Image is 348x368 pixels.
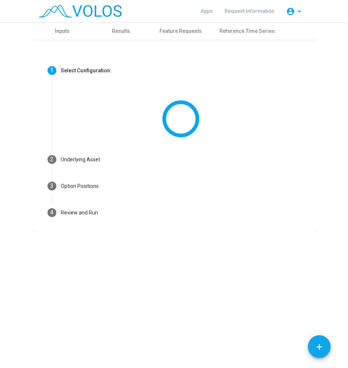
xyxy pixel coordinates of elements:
[295,7,304,16] mat-icon: arrow_drop_down
[61,67,112,75] div: Select Configuration:
[50,209,53,216] span: 4
[50,182,53,189] span: 3
[225,8,274,14] span: Request Information
[159,27,202,35] div: Feature Requests
[50,67,53,74] span: 1
[112,27,130,35] div: Results
[61,209,98,217] div: Review and Run
[61,156,100,164] div: Underlying Asset
[286,7,295,16] mat-icon: account_circle
[50,156,53,163] span: 2
[314,342,324,352] mat-icon: add
[61,182,99,190] div: Option Positions
[219,27,275,35] div: Reference Time Series
[195,4,219,18] a: Apps
[55,27,70,35] div: Inputs
[219,4,280,18] a: Request Information
[201,8,213,14] span: Apps
[308,335,331,358] button: Add icon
